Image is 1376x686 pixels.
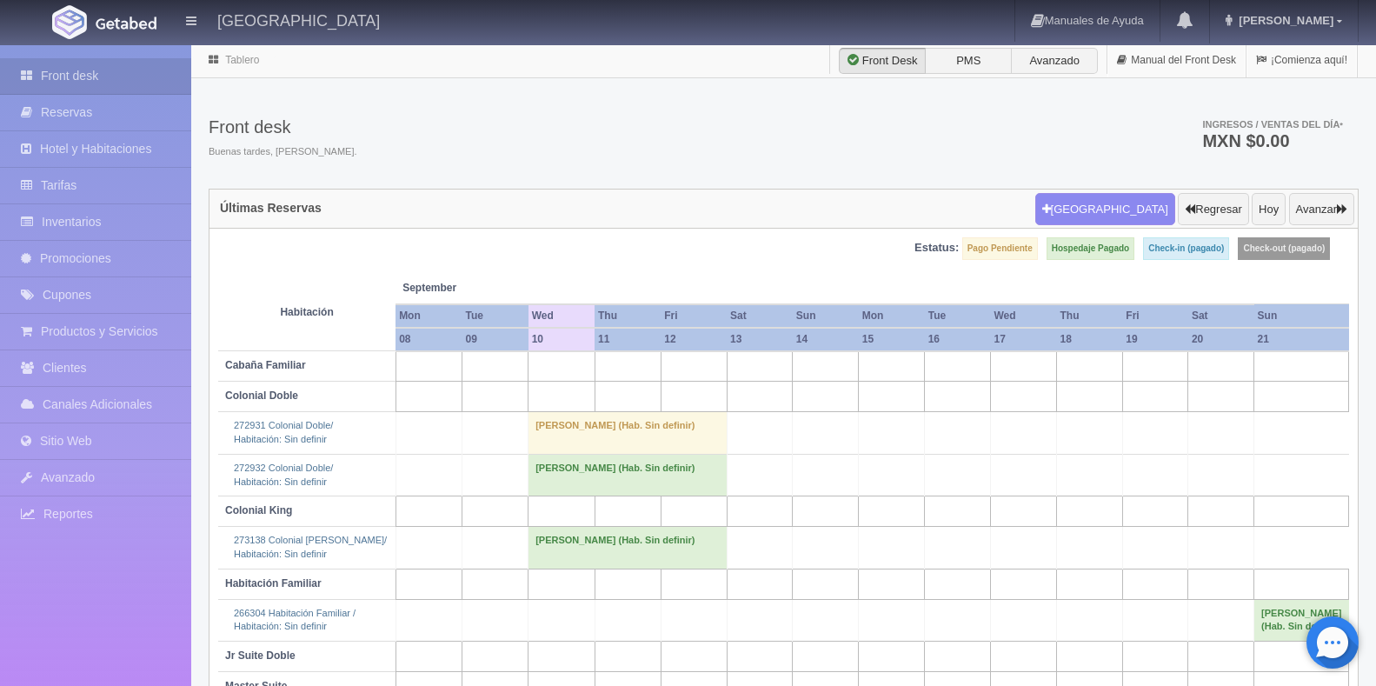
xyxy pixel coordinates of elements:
[793,304,859,328] th: Sun
[280,306,333,318] strong: Habitación
[528,328,595,351] th: 10
[1254,328,1349,351] th: 21
[727,328,793,351] th: 13
[1056,304,1122,328] th: Thu
[990,304,1056,328] th: Wed
[234,420,333,444] a: 272931 Colonial Doble/Habitación: Sin definir
[962,237,1038,260] label: Pago Pendiente
[1035,193,1175,226] button: [GEOGRAPHIC_DATA]
[1254,304,1349,328] th: Sun
[925,304,991,328] th: Tue
[1188,328,1254,351] th: 20
[396,304,462,328] th: Mon
[859,328,925,351] th: 15
[859,304,925,328] th: Mon
[217,9,380,30] h4: [GEOGRAPHIC_DATA]
[1246,43,1357,77] a: ¡Comienza aquí!
[925,48,1012,74] label: PMS
[209,117,357,137] h3: Front desk
[225,359,306,371] b: Cabaña Familiar
[1234,14,1333,27] span: [PERSON_NAME]
[1143,237,1229,260] label: Check-in (pagado)
[1188,304,1254,328] th: Sat
[727,304,793,328] th: Sat
[839,48,926,74] label: Front Desk
[396,328,462,351] th: 08
[793,328,859,351] th: 14
[1056,328,1122,351] th: 18
[1178,193,1248,226] button: Regresar
[225,577,322,589] b: Habitación Familiar
[52,5,87,39] img: Getabed
[96,17,156,30] img: Getabed
[1202,119,1343,130] span: Ingresos / Ventas del día
[661,304,727,328] th: Fri
[595,304,661,328] th: Thu
[462,304,528,328] th: Tue
[528,527,727,569] td: [PERSON_NAME] (Hab. Sin definir)
[914,240,959,256] label: Estatus:
[225,649,296,662] b: Jr Suite Doble
[595,328,661,351] th: 11
[234,535,387,559] a: 273138 Colonial [PERSON_NAME]/Habitación: Sin definir
[528,304,595,328] th: Wed
[528,412,727,454] td: [PERSON_NAME] (Hab. Sin definir)
[402,281,522,296] span: September
[661,328,727,351] th: 12
[1047,237,1134,260] label: Hospedaje Pagado
[234,608,356,632] a: 266304 Habitación Familiar /Habitación: Sin definir
[528,454,727,496] td: [PERSON_NAME] (Hab. Sin definir)
[234,463,333,487] a: 272932 Colonial Doble/Habitación: Sin definir
[1122,328,1188,351] th: 19
[225,390,298,402] b: Colonial Doble
[1107,43,1246,77] a: Manual del Front Desk
[462,328,528,351] th: 09
[1254,599,1349,641] td: [PERSON_NAME] (Hab. Sin definir)
[925,328,991,351] th: 16
[209,145,357,159] span: Buenas tardes, [PERSON_NAME].
[1202,132,1343,150] h3: MXN $0.00
[1011,48,1098,74] label: Avanzado
[225,504,292,516] b: Colonial King
[990,328,1056,351] th: 17
[1122,304,1188,328] th: Fri
[220,202,322,215] h4: Últimas Reservas
[1289,193,1354,226] button: Avanzar
[1252,193,1286,226] button: Hoy
[1238,237,1330,260] label: Check-out (pagado)
[225,54,259,66] a: Tablero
